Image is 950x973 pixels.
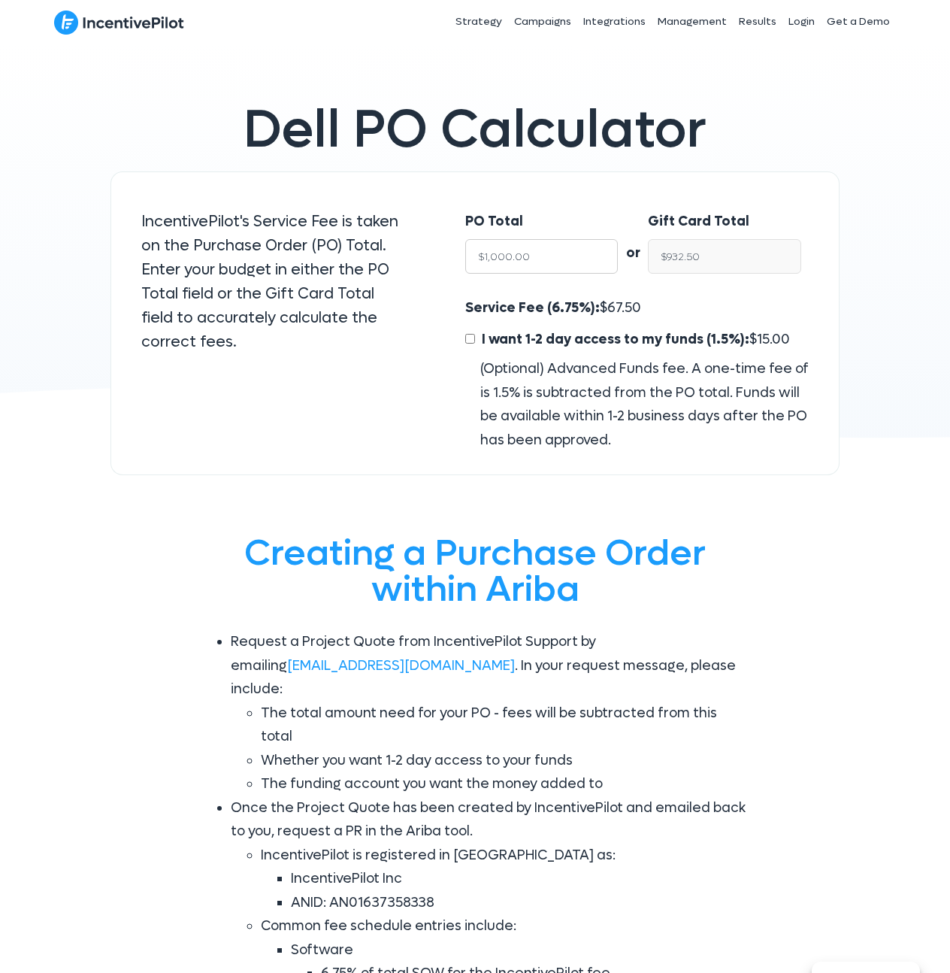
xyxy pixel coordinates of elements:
[733,3,782,41] a: Results
[231,630,749,796] li: Request a Project Quote from IncentivePilot Support by emailing . In your request message, please...
[291,891,749,915] li: ANID: AN01637358338
[757,331,790,348] span: 15.00
[261,749,749,773] li: Whether you want 1-2 day access to your funds
[346,3,896,41] nav: Header Menu
[821,3,896,41] a: Get a Demo
[261,844,749,915] li: IncentivePilot is registered in [GEOGRAPHIC_DATA] as:
[482,331,749,348] span: I want 1-2 day access to my funds (1.5%):
[577,3,652,41] a: Integrations
[648,210,749,234] label: Gift Card Total
[465,334,475,344] input: I want 1-2 day access to my funds (1.5%):$15.00
[261,772,749,796] li: The funding account you want the money added to
[287,657,515,674] a: [EMAIL_ADDRESS][DOMAIN_NAME]
[652,3,733,41] a: Management
[244,529,706,613] span: Creating a Purchase Order within Ariba
[261,702,749,749] li: The total amount need for your PO - fees will be subtracted from this total
[508,3,577,41] a: Campaigns
[465,357,809,452] div: (Optional) Advanced Funds fee. A one-time fee of is 1.5% is subtracted from the PO total. Funds w...
[54,10,184,35] img: IncentivePilot
[478,331,790,348] span: $
[291,867,749,891] li: IncentivePilot Inc
[465,210,523,234] label: PO Total
[465,299,600,317] span: Service Fee (6.75%):
[782,3,821,41] a: Login
[465,296,809,452] div: $
[618,210,648,265] div: or
[607,299,641,317] span: 67.50
[141,210,405,354] p: IncentivePilot's Service Fee is taken on the Purchase Order (PO) Total. Enter your budget in eith...
[449,3,508,41] a: Strategy
[244,95,706,164] span: Dell PO Calculator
